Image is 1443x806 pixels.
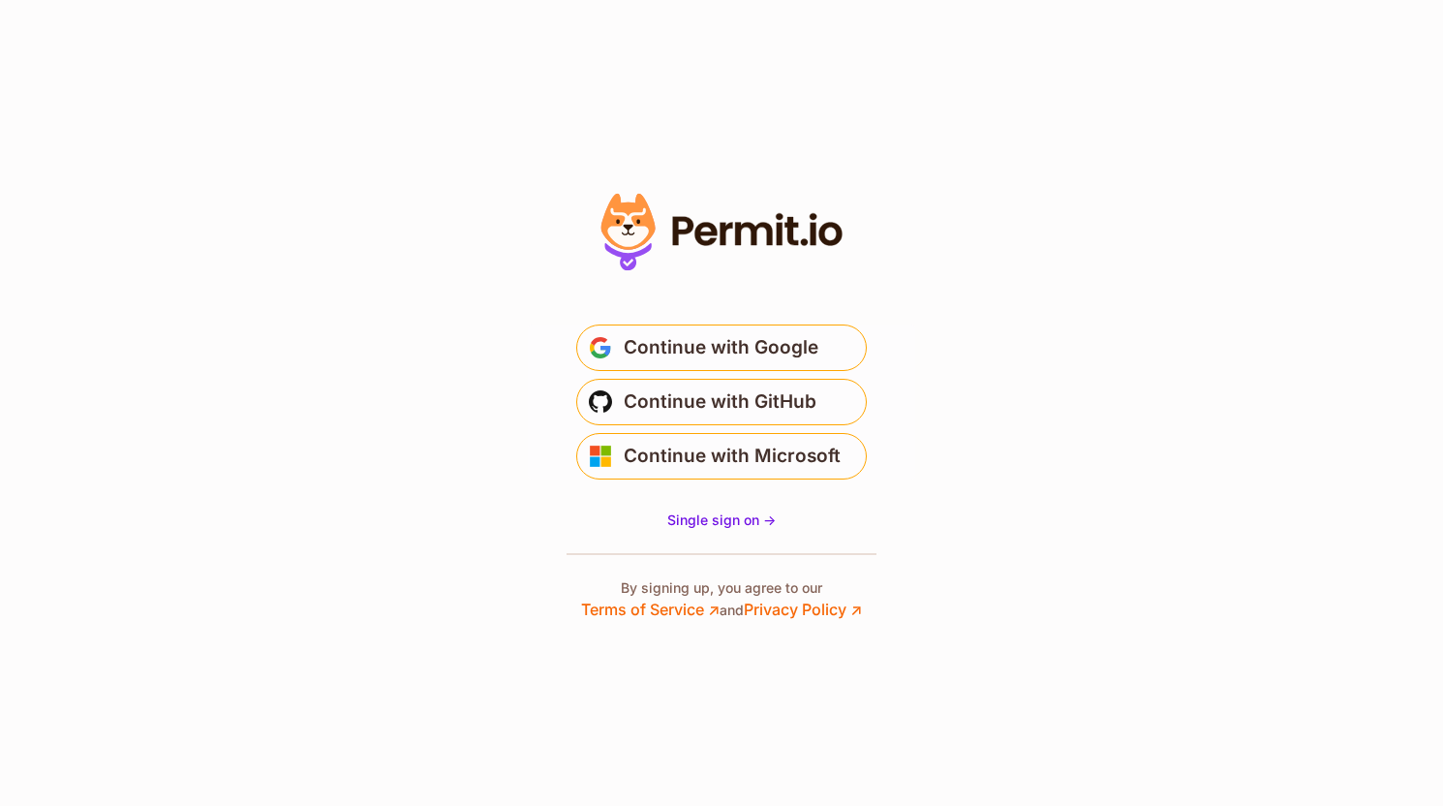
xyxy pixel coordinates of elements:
[581,600,720,619] a: Terms of Service ↗
[576,325,867,371] button: Continue with Google
[576,379,867,425] button: Continue with GitHub
[624,387,816,418] span: Continue with GitHub
[581,578,862,621] p: By signing up, you agree to our and
[744,600,862,619] a: Privacy Policy ↗
[624,332,818,363] span: Continue with Google
[667,511,776,530] a: Single sign on ->
[667,511,776,528] span: Single sign on ->
[576,433,867,480] button: Continue with Microsoft
[624,441,841,472] span: Continue with Microsoft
